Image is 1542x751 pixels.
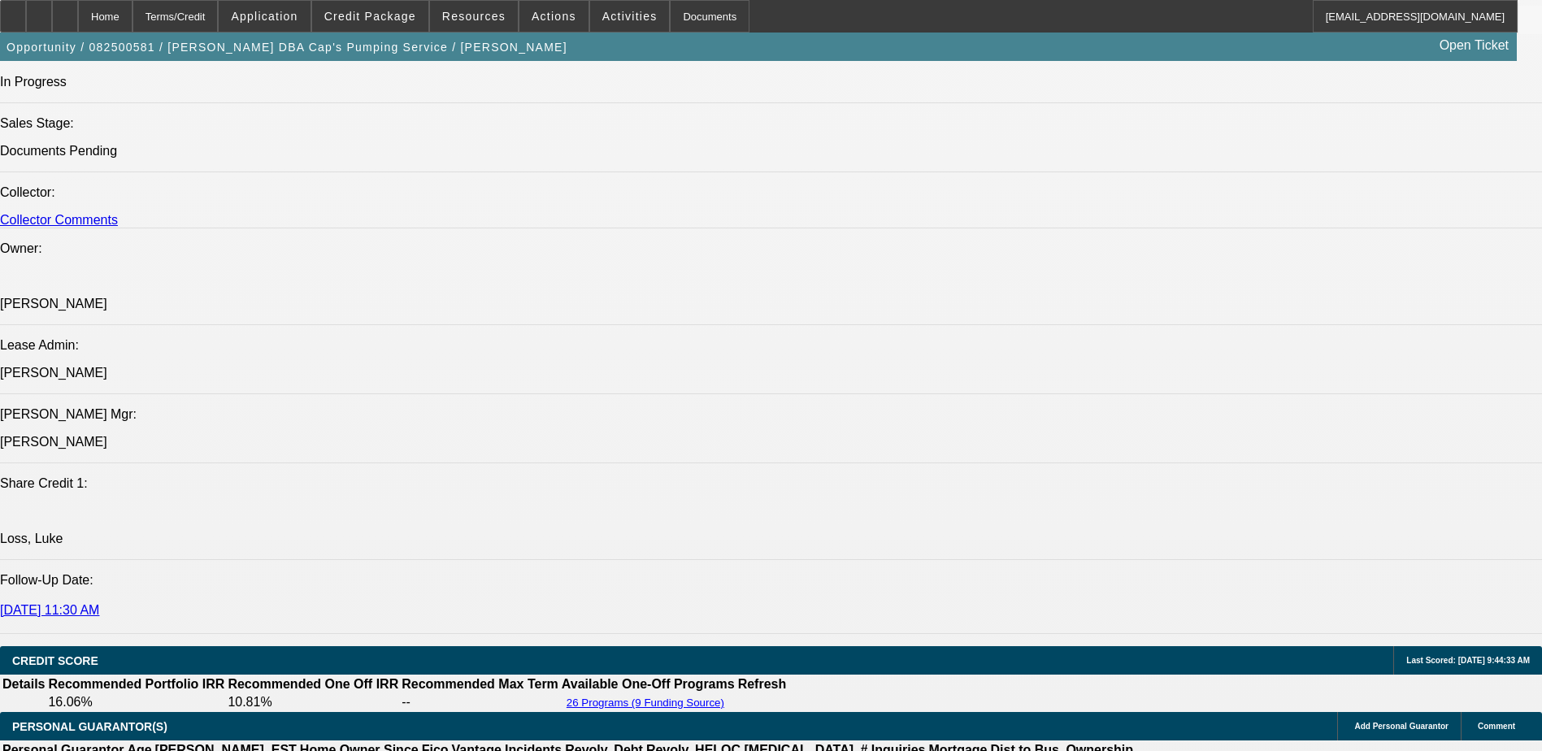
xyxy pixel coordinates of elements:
th: Details [2,676,46,692]
span: Add Personal Guarantor [1354,722,1449,731]
button: Credit Package [312,1,428,32]
a: Open Ticket [1433,32,1515,59]
th: Recommended Max Term [401,676,559,692]
span: Application [231,10,298,23]
td: -- [401,694,559,710]
span: Credit Package [324,10,416,23]
td: 10.81% [227,694,399,710]
span: Last Scored: [DATE] 9:44:33 AM [1406,656,1530,665]
th: Refresh [737,676,788,692]
span: Resources [442,10,506,23]
th: Recommended One Off IRR [227,676,399,692]
span: Actions [532,10,576,23]
span: Activities [602,10,658,23]
th: Recommended Portfolio IRR [47,676,225,692]
span: Comment [1478,722,1515,731]
button: Resources [430,1,518,32]
th: Available One-Off Programs [561,676,736,692]
button: Actions [519,1,589,32]
span: Opportunity / 082500581 / [PERSON_NAME] DBA Cap's Pumping Service / [PERSON_NAME] [7,41,567,54]
button: 26 Programs (9 Funding Source) [562,696,729,710]
button: Activities [590,1,670,32]
button: Application [219,1,310,32]
td: 16.06% [47,694,225,710]
span: PERSONAL GUARANTOR(S) [12,720,167,733]
span: CREDIT SCORE [12,654,98,667]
